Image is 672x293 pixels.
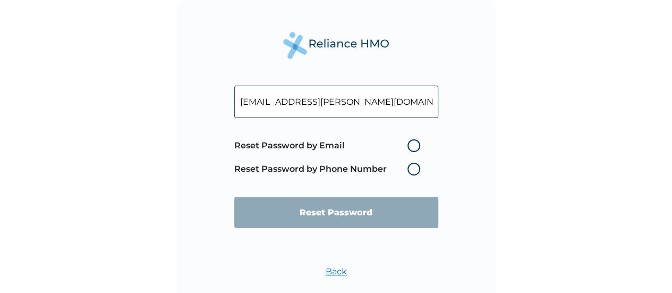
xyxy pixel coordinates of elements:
[234,197,438,228] input: Reset Password
[234,86,438,118] input: Your Enrollee ID or Email Address
[234,163,426,175] label: Reset Password by Phone Number
[326,266,347,277] a: Back
[234,139,426,152] label: Reset Password by Email
[283,32,389,59] img: Reliance Health's Logo
[234,134,426,181] span: Password reset method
